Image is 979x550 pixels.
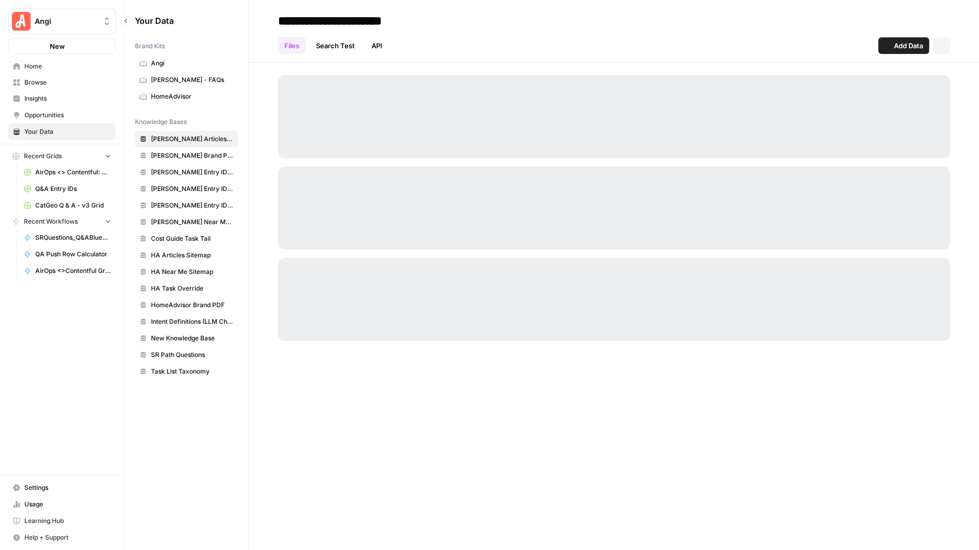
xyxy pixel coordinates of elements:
[135,280,238,297] a: HA Task Override
[135,363,238,380] a: Task List Taxonomy
[24,111,111,120] span: Opportunities
[8,214,116,229] button: Recent Workflows
[19,181,116,197] a: Q&A Entry IDs
[151,201,233,210] span: [PERSON_NAME] Entry IDs: Unified Task
[135,181,238,197] a: [PERSON_NAME] Entry IDs: Questions
[19,164,116,181] a: AirOps <> Contentful: Create FAQ List 2 Grid
[365,37,389,54] a: API
[151,367,233,376] span: Task List Taxonomy
[135,297,238,313] a: HomeAdvisor Brand PDF
[8,529,116,546] button: Help + Support
[135,230,238,247] a: Cost Guide Task Tail
[135,55,238,72] a: Angi
[151,334,233,343] span: New Knowledge Base
[35,233,111,242] span: SRQuestions_Q&ABlueprint_test
[135,214,238,230] a: [PERSON_NAME] Near Me Sitemap
[151,92,233,101] span: HomeAdvisor
[151,300,233,310] span: HomeAdvisor Brand PDF
[135,42,165,51] span: Brand Kits
[24,500,111,509] span: Usage
[35,201,111,210] span: CatGeo Q & A - v3 Grid
[135,147,238,164] a: [PERSON_NAME] Brand PDF
[151,267,233,277] span: HA Near Me Sitemap
[135,247,238,264] a: HA Articles Sitemap
[151,251,233,260] span: HA Articles Sitemap
[35,184,111,194] span: Q&A Entry IDs
[8,38,116,54] button: New
[135,330,238,347] a: New Knowledge Base
[310,37,361,54] a: Search Test
[135,131,238,147] a: [PERSON_NAME] Articles Sitemaps
[24,94,111,103] span: Insights
[35,168,111,177] span: AirOps <> Contentful: Create FAQ List 2 Grid
[8,513,116,529] a: Learning Hub
[8,58,116,75] a: Home
[35,250,111,259] span: QA Push Row Calculator
[24,62,111,71] span: Home
[8,123,116,140] a: Your Data
[135,117,187,127] span: Knowledge Bases
[24,533,111,542] span: Help + Support
[135,347,238,363] a: SR Path Questions
[8,107,116,123] a: Opportunities
[151,151,233,160] span: [PERSON_NAME] Brand PDF
[151,317,233,326] span: Intent Definitions (LLM Chatbot)
[135,88,238,105] a: HomeAdvisor
[24,127,111,136] span: Your Data
[24,78,111,87] span: Browse
[24,516,111,526] span: Learning Hub
[24,217,78,226] span: Recent Workflows
[151,134,233,144] span: [PERSON_NAME] Articles Sitemaps
[19,197,116,214] a: CatGeo Q & A - v3 Grid
[24,152,62,161] span: Recent Grids
[8,148,116,164] button: Recent Grids
[19,263,116,279] a: AirOps <>Contentful Grouped Answers per Question_Entry ID Grid
[35,16,98,26] span: Angi
[151,350,233,360] span: SR Path Questions
[151,234,233,243] span: Cost Guide Task Tail
[151,59,233,68] span: Angi
[135,15,226,27] span: Your Data
[878,37,929,54] button: Add Data
[151,168,233,177] span: [PERSON_NAME] Entry IDs: Location
[151,75,233,85] span: [PERSON_NAME] - FAQs
[135,264,238,280] a: HA Near Me Sitemap
[8,496,116,513] a: Usage
[135,197,238,214] a: [PERSON_NAME] Entry IDs: Unified Task
[8,8,116,34] button: Workspace: Angi
[8,479,116,496] a: Settings
[8,74,116,91] a: Browse
[12,12,31,31] img: Angi Logo
[151,184,233,194] span: [PERSON_NAME] Entry IDs: Questions
[8,90,116,107] a: Insights
[151,284,233,293] span: HA Task Override
[151,217,233,227] span: [PERSON_NAME] Near Me Sitemap
[894,40,923,51] span: Add Data
[50,41,65,51] span: New
[35,266,111,276] span: AirOps <>Contentful Grouped Answers per Question_Entry ID Grid
[135,313,238,330] a: Intent Definitions (LLM Chatbot)
[19,229,116,246] a: SRQuestions_Q&ABlueprint_test
[135,164,238,181] a: [PERSON_NAME] Entry IDs: Location
[19,246,116,263] a: QA Push Row Calculator
[278,37,306,54] a: Files
[135,72,238,88] a: [PERSON_NAME] - FAQs
[24,483,111,492] span: Settings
